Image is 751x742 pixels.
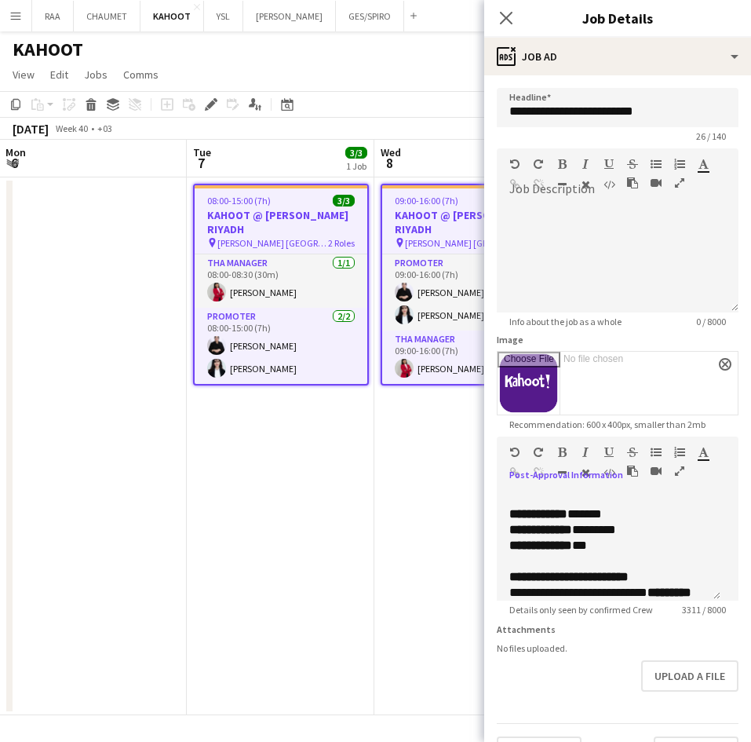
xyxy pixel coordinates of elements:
[533,158,544,170] button: Redo
[193,145,211,159] span: Tue
[6,64,41,85] a: View
[378,154,401,172] span: 8
[651,177,662,189] button: Insert video
[533,446,544,459] button: Redo
[346,160,366,172] div: 1 Job
[603,158,614,170] button: Underline
[674,158,685,170] button: Ordered List
[395,195,458,207] span: 09:00-16:00 (7h)
[123,68,159,82] span: Comms
[674,465,685,477] button: Fullscreen
[509,158,520,170] button: Undo
[195,308,367,384] app-card-role: Promoter2/208:00-15:00 (7h)[PERSON_NAME][PERSON_NAME]
[497,316,634,327] span: Info about the job as a whole
[556,158,567,170] button: Bold
[627,177,638,189] button: Paste as plain text
[603,178,614,191] button: HTML Code
[497,642,738,654] div: No files uploaded.
[328,237,355,249] span: 2 Roles
[207,195,271,207] span: 08:00-15:00 (7h)
[698,158,709,170] button: Text Color
[556,466,567,479] button: Horizontal Line
[484,38,751,75] div: Job Ad
[580,158,591,170] button: Italic
[217,237,328,249] span: [PERSON_NAME] [GEOGRAPHIC_DATA]
[44,64,75,85] a: Edit
[674,446,685,459] button: Ordered List
[382,254,555,331] app-card-role: Promoter2/209:00-16:00 (7h)[PERSON_NAME][PERSON_NAME]
[651,446,662,459] button: Unordered List
[651,158,662,170] button: Unordered List
[13,121,49,137] div: [DATE]
[382,331,555,384] app-card-role: THA Manager1/109:00-16:00 (7h)[PERSON_NAME]
[52,122,91,134] span: Week 40
[333,195,355,207] span: 3/3
[684,130,738,142] span: 26 / 140
[497,623,556,635] label: Attachments
[627,465,638,477] button: Paste as plain text
[698,446,709,459] button: Text Color
[140,1,204,31] button: KAHOOT
[5,145,26,159] span: Mon
[78,64,114,85] a: Jobs
[84,68,108,82] span: Jobs
[193,184,369,386] app-job-card: 08:00-15:00 (7h)3/3KAHOOT @ [PERSON_NAME] RIYADH [PERSON_NAME] [GEOGRAPHIC_DATA]2 RolesTHA Manage...
[195,254,367,308] app-card-role: THA Manager1/108:00-08:30 (30m)[PERSON_NAME]
[497,419,718,430] span: Recommendation: 600 x 400px, smaller than 2mb
[13,68,35,82] span: View
[382,208,555,236] h3: KAHOOT @ [PERSON_NAME] RIYADH
[3,154,26,172] span: 6
[405,237,516,249] span: [PERSON_NAME] [GEOGRAPHIC_DATA]
[191,154,211,172] span: 7
[580,446,591,459] button: Italic
[580,178,591,191] button: Clear Formatting
[674,177,685,189] button: Fullscreen
[651,465,662,477] button: Insert video
[32,1,74,31] button: RAA
[627,158,638,170] button: Strikethrough
[243,1,336,31] button: [PERSON_NAME]
[509,446,520,459] button: Undo
[556,178,567,191] button: Horizontal Line
[381,145,401,159] span: Wed
[684,316,738,327] span: 0 / 8000
[484,8,751,28] h3: Job Details
[603,446,614,459] button: Underline
[556,446,567,459] button: Bold
[13,38,83,61] h1: KAHOOT
[580,466,591,479] button: Clear Formatting
[627,446,638,459] button: Strikethrough
[97,122,112,134] div: +03
[117,64,165,85] a: Comms
[74,1,140,31] button: CHAUMET
[204,1,243,31] button: YSL
[195,208,367,236] h3: KAHOOT @ [PERSON_NAME] RIYADH
[497,604,665,616] span: Details only seen by confirmed Crew
[381,184,556,386] app-job-card: 09:00-16:00 (7h)3/3KAHOOT @ [PERSON_NAME] RIYADH [PERSON_NAME] [GEOGRAPHIC_DATA]2 RolesPromoter2/...
[50,68,68,82] span: Edit
[336,1,404,31] button: GES/SPIRO
[345,147,367,159] span: 3/3
[641,660,738,692] button: Upload a file
[603,466,614,479] button: HTML Code
[669,604,738,616] span: 3311 / 8000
